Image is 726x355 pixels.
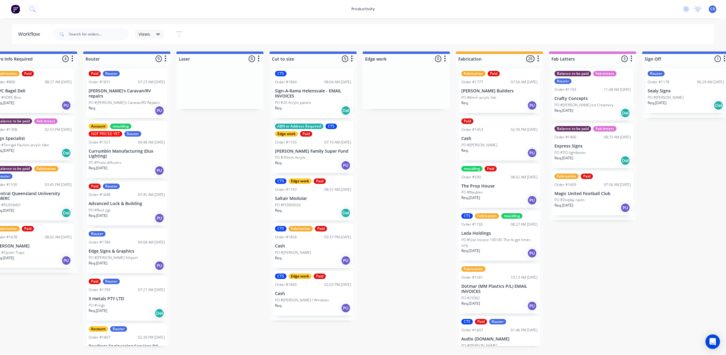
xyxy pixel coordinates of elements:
[89,308,107,314] p: Req. [DATE]
[289,178,312,184] div: Edge work
[648,88,724,94] p: Sealy Signs
[138,335,165,340] div: 02:39 PM [DATE]
[89,149,165,159] p: Currumbin Manufacturing (Dux Lighting)
[620,156,630,165] div: Del
[155,213,164,223] div: PU
[275,149,351,154] p: [PERSON_NAME] Family Super Fund
[341,303,351,313] div: PU
[61,256,71,265] div: PU
[103,71,120,76] div: Router
[501,213,522,219] div: moulding
[138,79,165,85] div: 07:23 AM [DATE]
[315,226,327,231] div: Paid
[527,248,537,258] div: PU
[103,184,120,189] div: Router
[461,184,538,189] p: The Prop House
[459,68,540,113] div: FabricationPaidOrder #177707:56 AM [DATE][PERSON_NAME] BuildersPO #6mm acrylic lidsReq.PU
[273,224,354,268] div: CTSFabricationPaidOrder #185803:37 PM [DATE]CashPO #[PERSON_NAME]Req.PU
[604,134,631,140] div: 08:33 AM [DATE]
[89,287,110,293] div: Order #1799
[89,279,101,284] div: Paid
[89,88,165,99] p: [PERSON_NAME]'s Caravan/RV repairs
[348,5,378,14] div: productivity
[275,226,286,231] div: CTS
[89,79,110,85] div: Order #1831
[89,140,110,145] div: Order #1557
[461,142,497,148] p: PO #[PERSON_NAME]
[714,101,723,110] div: Del
[461,136,538,141] p: Cash
[461,248,480,254] p: Req. [DATE]
[89,124,108,129] div: Account
[325,124,337,129] div: CTS
[705,334,720,349] div: Open Intercom Messenger
[527,301,537,311] div: PU
[475,319,487,324] div: Paid
[89,160,121,165] p: PO #Proto diffusers
[554,203,573,208] p: Req. [DATE]
[275,160,282,166] p: Req.
[155,106,164,115] div: PU
[86,229,167,273] div: RouterOrder #178409:08 AM [DATE]Edge Signs & GraphicsPO #[PERSON_NAME] SthportReq.[DATE]PU
[554,182,576,187] div: Order #1609
[461,319,473,324] div: CTS
[554,87,576,92] div: Order #1103
[341,208,351,218] div: Del
[34,166,58,171] div: Fabrication
[89,335,110,340] div: Order #1807
[461,190,483,195] p: PO #Baubles
[511,222,538,227] div: 08:27 AM [DATE]
[89,165,107,171] p: Req. [DATE]
[275,250,311,255] p: PO #[PERSON_NAME]
[110,326,127,332] div: Router
[648,71,665,76] div: Router
[155,308,164,318] div: Del
[459,264,540,314] div: FabricationOrder #156110:13 AM [DATE]Dotmar (MM Plastics P/L) EMAIL INVOICESPO #25062Req.[DATE]PU
[22,226,34,231] div: Paid
[289,226,313,231] div: Fabrication
[604,87,631,92] div: 11:48 AM [DATE]
[461,337,538,342] p: Audio [DOMAIN_NAME]
[89,207,111,213] p: PO #Rout jigs
[89,240,110,245] div: Order #1784
[275,303,282,308] p: Req.
[86,68,167,118] div: PaidRouterOrder #183107:23 AM [DATE][PERSON_NAME]'s Caravan/RV repairsPO #[PERSON_NAME]'s Caravan...
[511,275,538,280] div: 10:13 AM [DATE]
[103,279,120,284] div: Router
[648,95,684,100] p: PO #[PERSON_NAME]
[275,71,286,76] div: CTS
[648,79,669,85] div: Order #1178
[461,237,538,248] p: PO #Use Invoice 100185 This to get times only
[620,108,630,118] div: Del
[554,197,585,203] p: PO #Display cases
[341,106,351,115] div: Del
[273,176,354,221] div: CTSEdge workPaidOrder #174308:57 AM [DATE]Saltair ModularPO #PO009026Req.Del
[324,140,351,145] div: 07:10 AM [DATE]
[89,296,165,301] p: 3 metals PTY LTD
[275,208,282,213] p: Req.
[554,191,631,196] p: Magic United Football Club
[275,282,297,287] div: Order #1849
[461,118,473,124] div: Paid
[89,201,165,206] p: Advanced Lock & Building
[527,101,537,110] div: PU
[275,187,297,192] div: Order #1743
[593,71,616,76] div: Fab letters
[275,297,329,303] p: PO #[PERSON_NAME] / Windows
[552,124,633,168] div: Balance to be paidFab lettersOrder #140008:33 AM [DATE]Express SignsPO #TIO lightboxesReq.[DATE]Del
[710,6,715,12] span: CR
[155,166,164,175] div: PU
[461,231,538,236] p: Leda Holdings
[461,343,497,348] p: PO #[PERSON_NAME]
[275,105,282,111] p: Req.
[554,102,613,108] p: PO #[PERSON_NAME] Ice Creamery
[461,166,482,171] div: moulding
[89,326,108,332] div: Account
[22,71,34,76] div: Paid
[275,178,286,184] div: CTS
[275,255,282,261] p: Req.
[554,144,631,149] p: Express Signs
[11,5,20,14] img: Factory
[61,101,71,110] div: PU
[620,203,630,213] div: PU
